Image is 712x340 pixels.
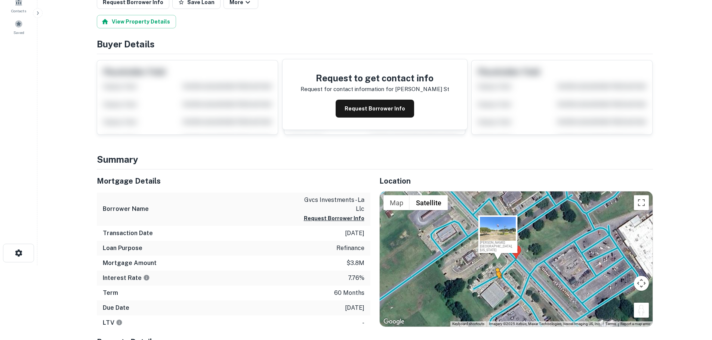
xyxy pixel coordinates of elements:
button: Keyboard shortcuts [452,321,484,327]
h6: Transaction Date [103,229,153,238]
h6: Due Date [103,303,129,312]
p: [DATE] [345,303,364,312]
a: Saved [2,17,35,37]
h5: Mortgage Details [97,175,370,187]
p: Request for contact information for [300,85,394,94]
iframe: Chat Widget [675,280,712,316]
p: refinance [336,244,364,253]
span: Saved [13,29,24,35]
svg: LTVs displayed on the website are for informational purposes only and may be reported incorrectly... [116,319,123,326]
button: View Property Details [97,15,176,28]
h4: Buyer Details [97,37,653,51]
a: Open this area in Google Maps (opens a new window) [382,317,406,327]
h5: Location [379,175,653,187]
button: Request Borrower Info [336,100,414,118]
h6: Mortgage Amount [103,259,157,268]
div: [PERSON_NAME][GEOGRAPHIC_DATA], [US_STATE] [480,241,516,252]
svg: The interest rates displayed on the website are for informational purposes only and may be report... [143,274,150,281]
h4: Summary [97,153,653,166]
a: Report a map error [620,322,650,326]
p: [PERSON_NAME] st [395,85,449,94]
h6: LTV [103,318,123,327]
button: Show satellite imagery [410,195,448,210]
a: Terms (opens in new tab) [605,322,616,326]
p: 7.76% [348,274,364,283]
h6: Term [103,288,118,297]
h6: Interest Rate [103,274,150,283]
button: Drag Pegman onto the map to open Street View [634,303,649,318]
img: Google [382,317,406,327]
p: $3.8m [346,259,364,268]
p: gvcs investments - la llc [297,196,364,213]
button: Toggle fullscreen view [634,195,649,210]
button: Map camera controls [634,276,649,291]
button: Show street map [383,195,410,210]
span: Contacts [11,8,26,14]
h6: Borrower Name [103,205,149,213]
p: 60 months [334,288,364,297]
p: - [362,318,364,327]
span: Imagery ©2025 Airbus, Maxar Technologies, Vexcel Imaging US, Inc. [489,322,601,326]
p: [DATE] [345,229,364,238]
button: Request Borrower Info [304,214,364,223]
h4: Request to get contact info [300,71,449,85]
h6: Loan Purpose [103,244,142,253]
